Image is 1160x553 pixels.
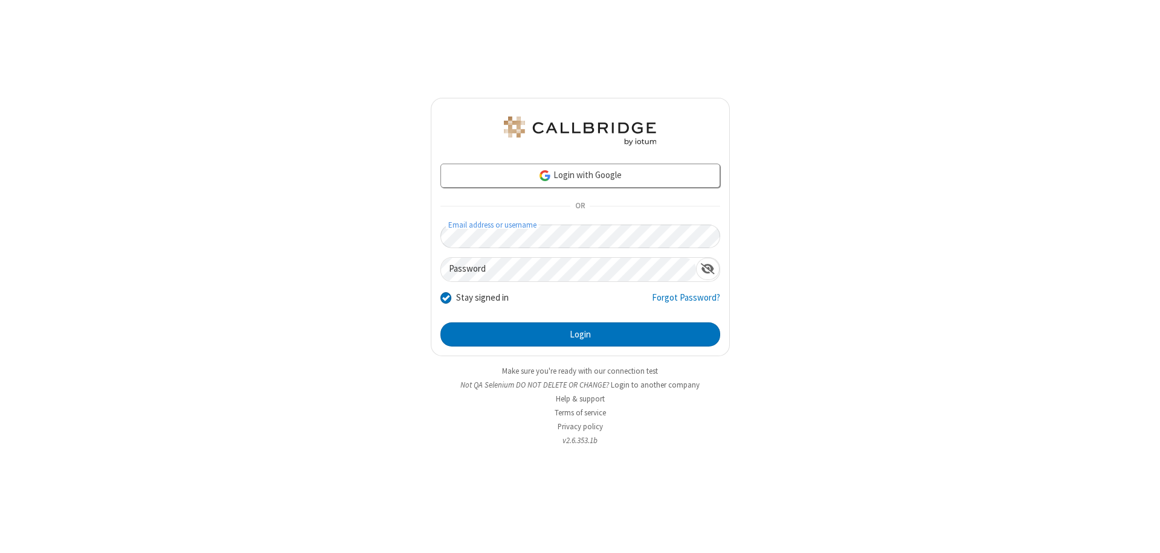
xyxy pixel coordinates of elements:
li: v2.6.353.1b [431,435,730,446]
img: QA Selenium DO NOT DELETE OR CHANGE [501,117,659,145]
label: Stay signed in [456,291,509,305]
iframe: Chat [1130,522,1151,545]
a: Make sure you're ready with our connection test [502,366,658,376]
img: google-icon.png [538,169,552,182]
li: Not QA Selenium DO NOT DELETE OR CHANGE? [431,379,730,391]
a: Help & support [556,394,605,404]
a: Terms of service [555,408,606,418]
span: OR [570,198,590,215]
a: Privacy policy [558,421,603,432]
div: Show password [696,258,720,280]
a: Login with Google [440,164,720,188]
button: Login to another company [611,379,700,391]
button: Login [440,322,720,347]
input: Password [441,258,696,281]
input: Email address or username [440,225,720,248]
a: Forgot Password? [652,291,720,314]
